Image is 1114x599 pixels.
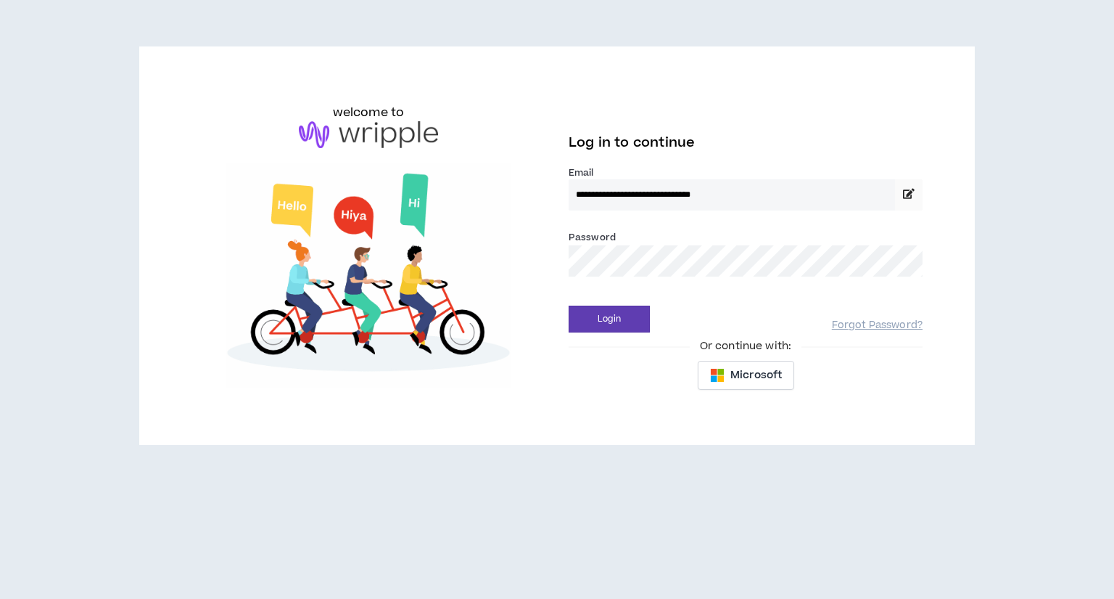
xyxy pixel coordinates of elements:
label: Email [569,166,923,179]
button: Login [569,306,650,333]
span: Log in to continue [569,134,695,152]
button: Microsoft [698,361,794,390]
span: Or continue with: [690,338,801,354]
a: Forgot Password? [832,319,923,333]
span: Microsoft [730,367,782,383]
img: logo-brand.png [299,121,438,149]
label: Password [569,231,616,244]
h6: welcome to [333,104,405,121]
img: Welcome to Wripple [191,163,545,388]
